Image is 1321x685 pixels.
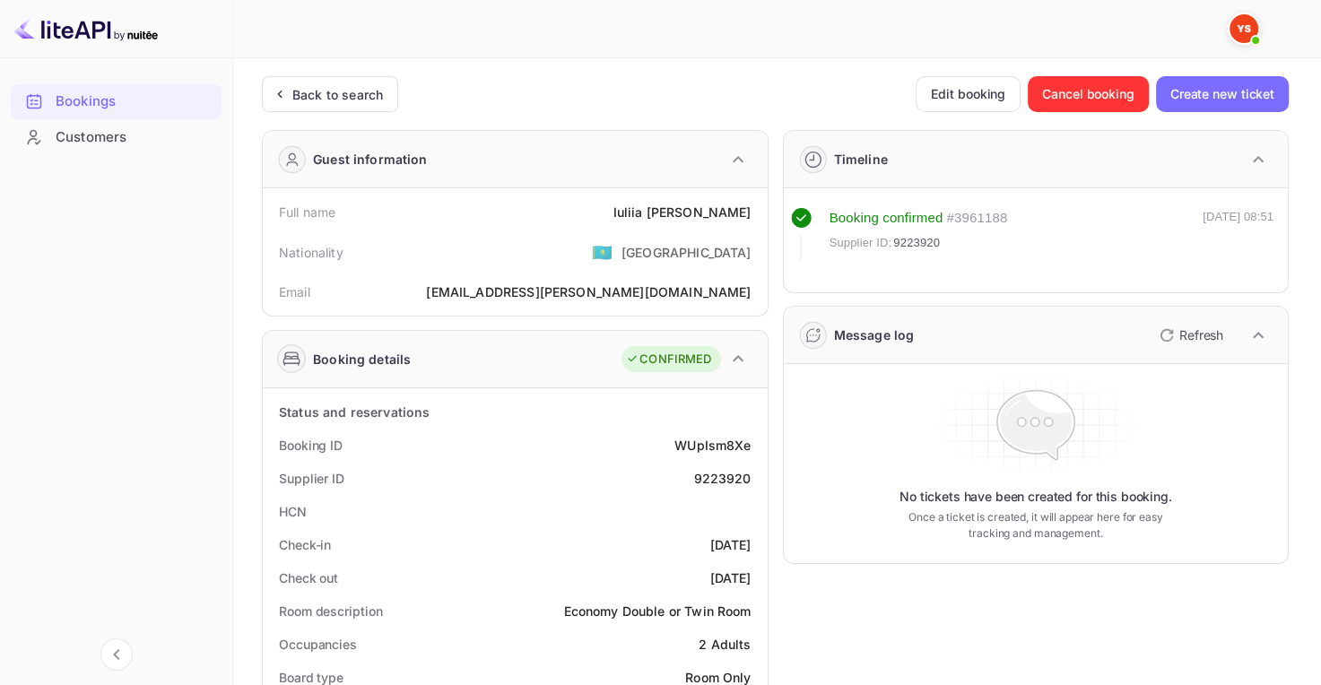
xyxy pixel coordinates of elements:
[11,84,222,119] div: Bookings
[1156,76,1289,112] button: Create new ticket
[830,236,892,249] ya-tr-span: Supplier ID:
[613,204,642,220] ya-tr-span: Iuliia
[900,509,1170,542] ya-tr-span: Once a ticket is created, it will appear here for easy tracking and management.
[100,638,133,671] button: Collapse navigation
[279,245,343,260] ya-tr-span: Nationality
[279,404,430,420] ya-tr-span: Status and reservations
[946,208,1007,229] div: # 3961188
[1042,83,1134,105] ya-tr-span: Cancel booking
[279,438,343,453] ya-tr-span: Booking ID
[14,14,158,43] img: LiteAPI logo
[710,535,752,554] div: [DATE]
[1203,210,1273,223] ya-tr-span: [DATE] 08:51
[592,242,613,262] ya-tr-span: 🇰🇿
[279,204,335,220] ya-tr-span: Full name
[830,210,879,225] ya-tr-span: Booking
[1230,14,1258,43] img: Yandex Support
[279,504,307,519] ya-tr-span: HCN
[699,637,751,652] ya-tr-span: 2 Adults
[834,327,915,342] ya-tr-span: Message log
[279,284,310,299] ya-tr-span: Email
[647,204,752,220] ya-tr-span: [PERSON_NAME]
[11,84,222,117] a: Bookings
[11,120,222,155] div: Customers
[893,236,940,249] ya-tr-span: 9223920
[313,150,428,169] ya-tr-span: Guest information
[1179,327,1223,342] ya-tr-span: Refresh
[899,488,1172,506] ya-tr-span: No tickets have been created for this booking.
[279,637,357,652] ya-tr-span: Occupancies
[56,127,126,148] ya-tr-span: Customers
[882,210,943,225] ya-tr-span: confirmed
[279,570,338,585] ya-tr-span: Check out
[11,120,222,153] a: Customers
[931,83,1005,105] ya-tr-span: Edit booking
[279,670,343,685] ya-tr-span: Board type
[426,284,751,299] ya-tr-span: [EMAIL_ADDRESS][PERSON_NAME][DOMAIN_NAME]
[1170,83,1274,105] ya-tr-span: Create new ticket
[292,87,383,102] ya-tr-span: Back to search
[1149,321,1230,350] button: Refresh
[639,351,711,369] ya-tr-span: CONFIRMED
[313,350,411,369] ya-tr-span: Booking details
[693,469,751,488] div: 9223920
[279,537,331,552] ya-tr-span: Check-in
[279,471,344,486] ya-tr-span: Supplier ID
[834,152,888,167] ya-tr-span: Timeline
[685,670,751,685] ya-tr-span: Room Only
[916,76,1021,112] button: Edit booking
[674,438,751,453] ya-tr-span: WUpIsm8Xe
[1028,76,1149,112] button: Cancel booking
[621,245,752,260] ya-tr-span: [GEOGRAPHIC_DATA]
[710,568,752,587] div: [DATE]
[563,603,751,619] ya-tr-span: Economy Double or Twin Room
[279,603,382,619] ya-tr-span: Room description
[56,91,116,112] ya-tr-span: Bookings
[592,236,613,268] span: United States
